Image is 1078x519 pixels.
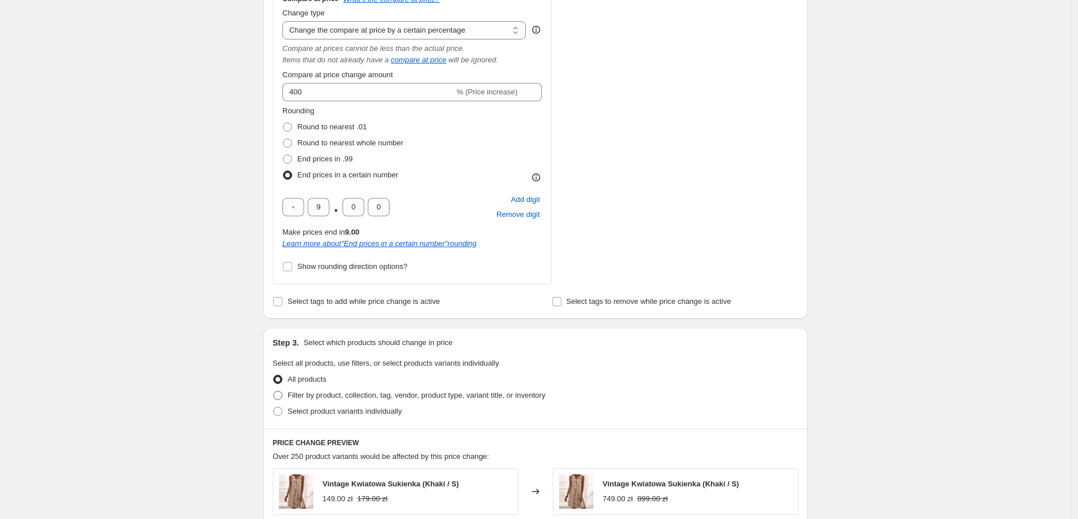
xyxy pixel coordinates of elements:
[282,83,454,101] input: -15
[282,106,314,115] span: Rounding
[273,337,299,348] h2: Step 3.
[511,194,540,205] span: Add digit
[288,297,440,306] span: Select tags to add while price change is active
[288,407,402,415] span: Select product variants individually
[273,452,489,461] span: Over 250 product variants would be affected by this price change:
[566,297,731,306] span: Select tags to remove while price change is active
[297,138,403,147] span: Round to nearest whole number
[297,262,407,271] span: Show rounding direction options?
[282,198,304,216] input: ﹡
[282,56,389,64] i: Items that do not already have a
[282,239,477,248] a: Learn more about"End prices in a certain number"rounding
[297,171,398,179] span: End prices in a certain number
[509,192,542,207] button: Add placeholder
[322,480,459,488] span: Vintage Kwiatowa Sukienka (Khaki / S)
[603,493,633,505] div: 749.00 zł
[638,493,668,505] strike: 899.00 zł
[333,198,339,216] span: .
[282,228,359,236] span: Make prices end in
[288,375,326,383] span: All products
[603,480,739,488] span: Vintage Kwiatowa Sukienka (Khaki / S)
[279,474,313,509] img: 11_3abb7c81-ef47-4d5e-897f-fea56bca588d_80x.jpg
[304,337,453,348] p: Select which products should change in price
[282,239,477,248] i: Learn more about " End prices in a certain number " rounding
[357,493,388,505] strike: 179.00 zł
[345,228,359,236] b: 9.00
[457,88,517,96] span: % (Price increase)
[343,198,364,216] input: ﹡
[308,198,329,216] input: ﹡
[297,154,353,163] span: End prices in .99
[273,359,499,367] span: Select all products, use filters, or select products variants individually
[530,24,542,35] div: help
[391,56,446,64] button: compare at price
[495,207,542,222] button: Remove placeholder
[282,9,325,17] span: Change type
[288,391,545,399] span: Filter by product, collection, tag, vendor, product type, variant title, or inventory
[368,198,390,216] input: ﹡
[497,209,540,220] span: Remove digit
[282,70,393,79] span: Compare at price change amount
[559,474,593,509] img: 11_3abb7c81-ef47-4d5e-897f-fea56bca588d_80x.jpg
[322,493,353,505] div: 149.00 zł
[282,44,465,53] i: Compare at prices cannot be less than the actual price.
[297,122,367,131] span: Round to nearest .01
[448,56,498,64] i: will be ignored.
[273,438,798,447] h6: PRICE CHANGE PREVIEW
